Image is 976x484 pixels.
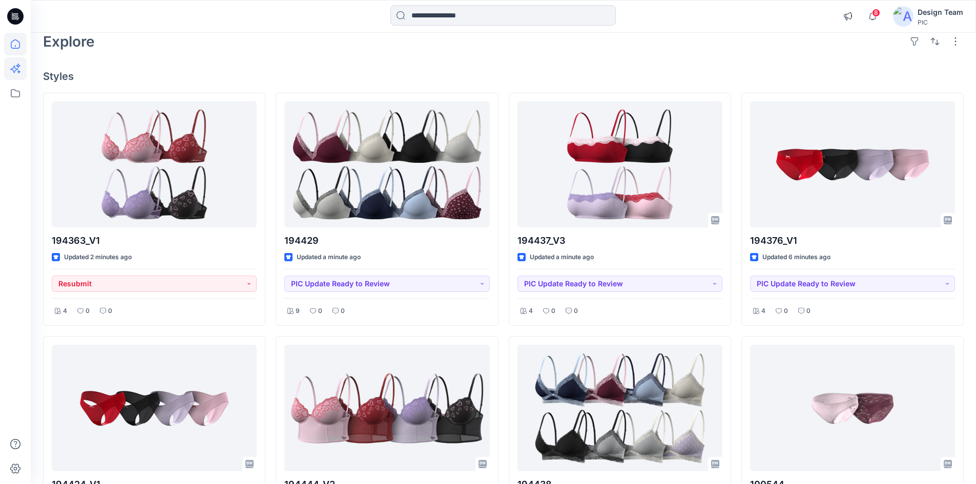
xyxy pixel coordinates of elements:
a: 194376_V1 [750,101,955,228]
p: Updated 6 minutes ago [762,252,830,263]
p: Updated a minute ago [297,252,361,263]
p: 4 [63,306,67,317]
p: 194429 [284,234,489,248]
p: 194363_V1 [52,234,257,248]
p: 194376_V1 [750,234,955,248]
div: PIC [918,18,963,26]
span: 8 [872,9,880,17]
a: 100544 [750,345,955,471]
p: 0 [108,306,112,317]
a: 194363_V1 [52,101,257,228]
a: 194444_V2 [284,345,489,471]
p: 4 [761,306,765,317]
a: 194429 [284,101,489,228]
p: 0 [341,306,345,317]
p: Updated 2 minutes ago [64,252,132,263]
p: 0 [784,306,788,317]
p: 0 [86,306,90,317]
p: 4 [529,306,533,317]
h4: Styles [43,70,964,82]
p: 0 [574,306,578,317]
p: 194437_V3 [517,234,722,248]
p: Updated a minute ago [530,252,594,263]
img: avatar [893,6,913,27]
p: 0 [551,306,555,317]
a: 194437_V3 [517,101,722,228]
h2: Explore [43,33,95,50]
p: 0 [318,306,322,317]
p: 9 [296,306,300,317]
a: 194438 [517,345,722,471]
p: 0 [806,306,811,317]
div: Design Team [918,6,963,18]
a: 194424_V1 [52,345,257,471]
